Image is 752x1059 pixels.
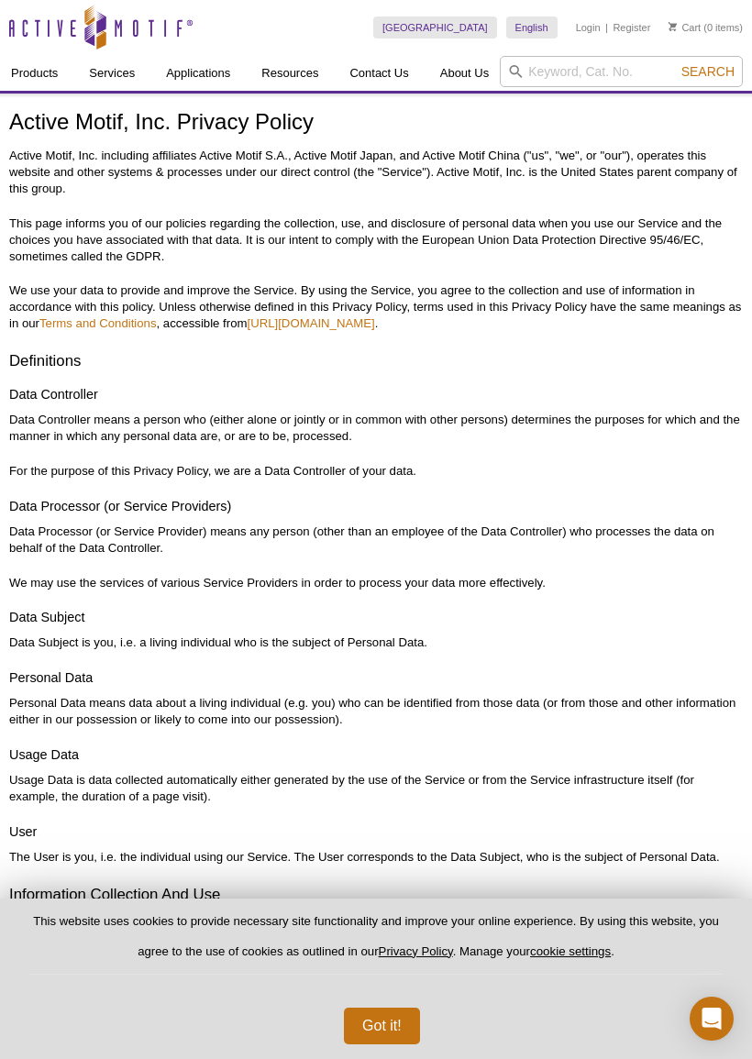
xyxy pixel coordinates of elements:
[676,63,740,80] button: Search
[669,17,743,39] li: (0 items)
[9,350,743,372] h3: Definitions
[669,22,677,31] img: Your Cart
[373,17,497,39] a: [GEOGRAPHIC_DATA]
[9,669,743,686] h4: Personal Data
[9,215,743,265] p: This page informs you of our policies regarding the collection, use, and disclosure of personal d...
[605,17,608,39] li: |
[530,944,611,958] button: cookie settings
[9,386,743,403] h4: Data Controller
[9,575,743,591] p: We may use the services of various Service Providers in order to process your data more effectively.
[9,282,743,332] p: We use your data to provide and improve the Service. By using the Service, you agree to the colle...
[9,609,743,625] h4: Data Subject
[9,148,743,197] p: Active Motif, Inc. including affiliates Active Motif S.A., Active Motif Japan, and Active Motif C...
[9,746,743,763] h4: Usage Data
[379,944,453,958] a: Privacy Policy
[344,1008,420,1044] button: Got it!
[250,56,329,91] a: Resources
[338,56,419,91] a: Contact Us
[248,316,375,330] a: [URL][DOMAIN_NAME]
[9,634,743,651] p: Data Subject is you, i.e. a living individual who is the subject of Personal Data.
[29,913,723,975] p: This website uses cookies to provide necessary site functionality and improve your online experie...
[613,21,650,34] a: Register
[9,110,743,137] h1: Active Motif, Inc. Privacy Policy
[9,772,743,805] p: Usage Data is data collected automatically either generated by the use of the Service or from the...
[9,463,743,480] p: For the purpose of this Privacy Policy, we are a Data Controller of your data.
[9,695,743,728] p: Personal Data means data about a living individual (e.g. you) who can be identified from those da...
[500,56,743,87] input: Keyword, Cat. No.
[506,17,558,39] a: English
[681,64,735,79] span: Search
[669,21,701,34] a: Cart
[78,56,146,91] a: Services
[9,849,743,866] p: The User is you, i.e. the individual using our Service. The User corresponds to the Data Subject,...
[576,21,601,34] a: Login
[9,524,743,557] p: Data Processor (or Service Provider) means any person (other than an employee of the Data Control...
[690,997,734,1041] div: Open Intercom Messenger
[9,884,743,906] h3: Information Collection And Use
[39,316,157,330] a: Terms and Conditions
[9,412,743,445] p: Data Controller means a person who (either alone or jointly or in common with other persons) dete...
[155,56,241,91] a: Applications
[9,498,743,514] h4: Data Processor (or Service Providers)
[429,56,500,91] a: About Us
[9,823,743,840] h4: User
